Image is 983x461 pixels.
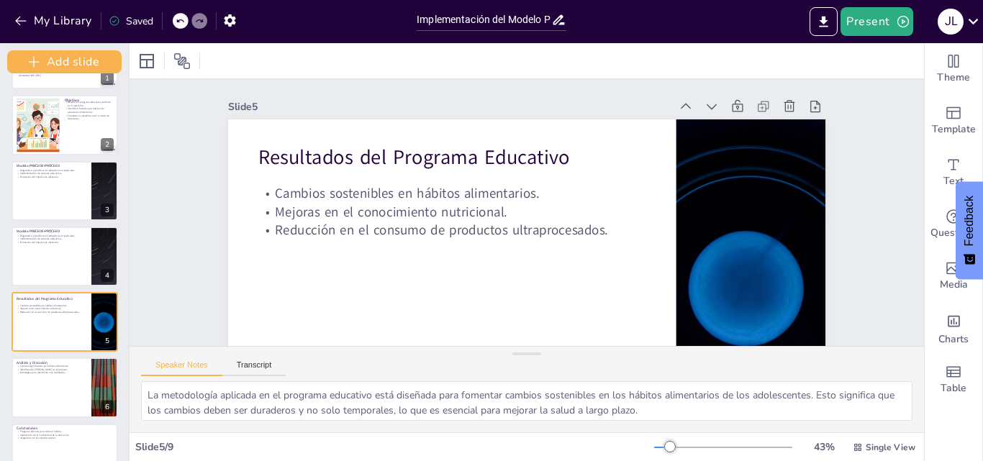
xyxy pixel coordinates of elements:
[925,250,982,302] div: Add images, graphics, shapes or video
[940,277,968,293] span: Media
[866,442,915,453] span: Single View
[101,334,114,347] div: 5
[222,360,286,376] button: Transcript
[101,72,114,85] div: 1
[932,122,976,137] span: Template
[941,380,966,396] span: Table
[17,172,86,175] p: Implementación de sesiones educativas.
[135,50,158,73] div: Layout
[17,229,86,234] p: Modelo PRECEDE-PROCEED
[12,161,118,221] div: 3
[943,173,964,189] span: Text
[101,401,114,414] div: 6
[925,43,982,95] div: Change the overall theme
[141,381,912,421] textarea: La metodología aplicada en el programa educativo está diseñada para fomentar cambios sostenibles ...
[454,19,728,320] p: Cambios sostenibles en hábitos alimentarios.
[937,70,970,86] span: Theme
[17,175,86,179] p: Evaluación del impacto es necesaria.
[17,426,112,431] p: Conclusiones
[17,430,112,434] p: Programa efectivo para mejorar hábitos.
[925,95,982,147] div: Add ready made slides
[417,9,551,30] input: Insert title
[12,95,118,155] div: 2
[65,107,113,114] p: Identificar factores que afectan las elecciones alimentarias.
[65,114,113,120] p: Fomentar la autoeficacia en la toma de decisiones.
[135,440,654,454] div: Slide 5 / 9
[17,241,86,245] p: Evaluación del impacto es necesaria.
[17,360,86,365] p: Análisis y Discusión
[173,53,191,70] span: Position
[17,437,112,440] p: Integración en el contexto escolar.
[477,40,758,347] p: Resultados del Programa Educativo
[65,101,113,107] p: Diseñar un programa educativo centrado en la nutrición.
[101,204,114,216] div: 3
[11,9,98,32] button: My Library
[17,371,86,375] p: Estrategias para decisiones más saludables.
[17,303,86,307] p: Cambios sostenibles en hábitos alimentarios.
[101,269,114,282] div: 4
[938,7,964,36] button: J L
[956,181,983,279] button: Feedback - Show survey
[19,60,114,73] p: Esta presentación aborda la implementación del modelo PRECEDE-PROCEED en la educación física, enf...
[17,307,86,311] p: Mejoras en el conocimiento nutricional.
[938,332,969,347] span: Charts
[19,74,114,78] p: Generated with [URL]
[12,357,118,417] div: 6
[101,138,114,151] div: 2
[12,227,118,286] div: 4
[440,7,714,308] p: Mejoras en el conocimiento nutricional.
[17,237,86,241] p: Implementación de sesiones educativas.
[17,365,86,368] p: Cambios significativos en hábitos alimentarios.
[925,302,982,354] div: Add charts and graphs
[925,198,982,250] div: Get real-time input from your audience
[807,440,841,454] div: 43 %
[17,234,86,238] p: Diagnóstico y planificación educativa son esenciales.
[141,360,222,376] button: Speaker Notes
[17,163,86,168] p: Modelo PRECEDE-PROCEED
[7,50,122,73] button: Add slide
[17,296,86,301] p: Resultados del Programa Educativo
[925,147,982,198] div: Add text boxes
[65,98,113,103] p: Objetivos
[12,292,118,352] div: 5
[930,225,977,241] span: Questions
[17,169,86,173] p: Diagnóstico y planificación educativa son esenciales.
[841,7,912,36] button: Present
[17,368,86,371] p: Identificación [PERSON_NAME] en el proceso.
[504,57,810,394] div: Slide 5
[17,433,112,437] p: Importancia de la continuidad en la educación.
[963,196,976,246] span: Feedback
[17,310,86,314] p: Reducción en el consumo de productos ultraprocesados.
[109,14,153,28] div: Saved
[810,7,838,36] button: Export to PowerPoint
[925,354,982,406] div: Add a table
[938,9,964,35] div: J L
